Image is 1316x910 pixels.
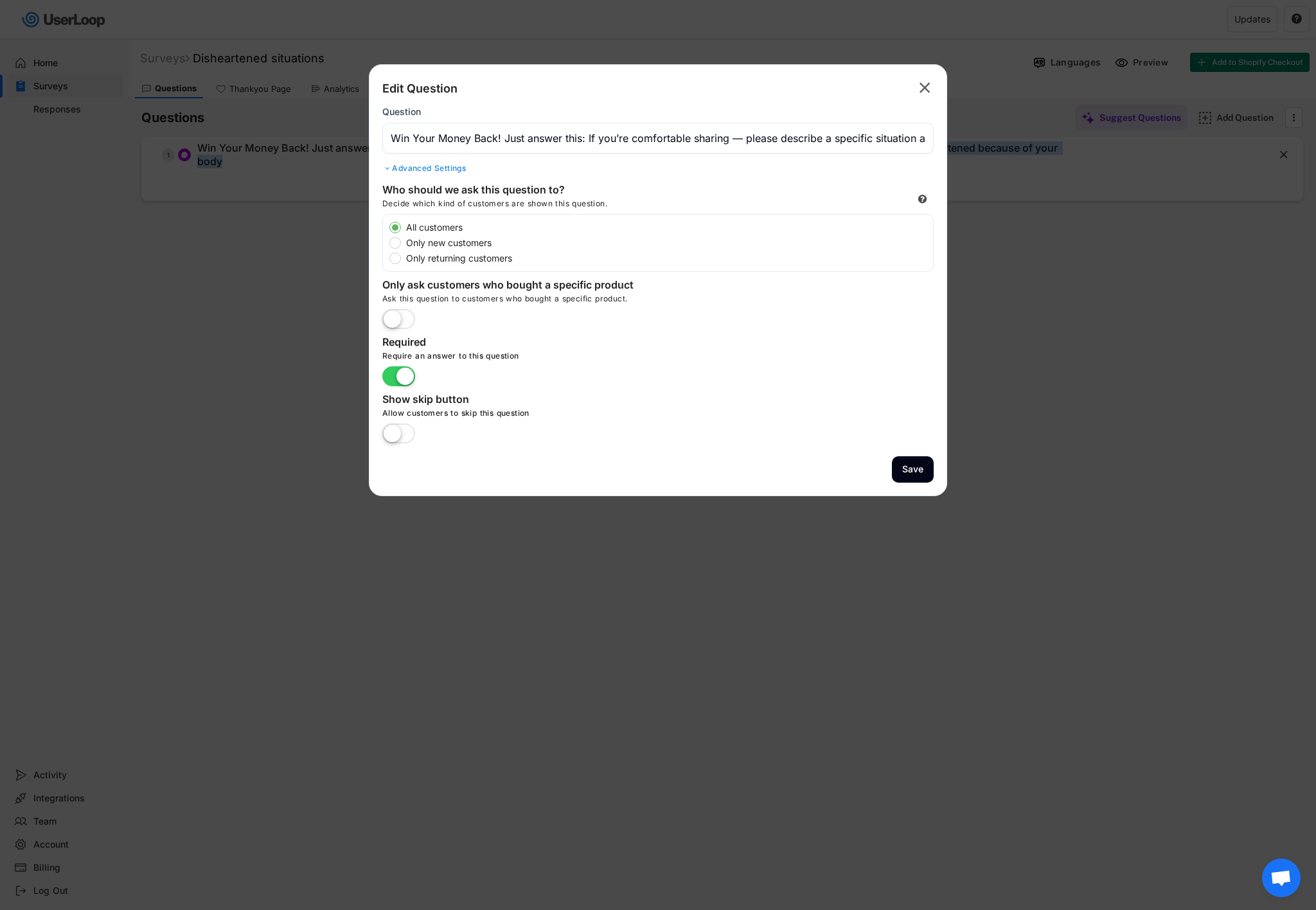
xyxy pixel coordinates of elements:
[382,351,768,366] div: Require an answer to this question
[382,199,704,214] div: Decide which kind of customers are shown this question.
[402,254,933,263] label: Only returning customers
[382,294,934,309] div: Ask this question to customers who bought a specific product.
[892,456,934,483] button: Save
[382,278,639,294] div: Only ask customers who bought a specific product
[382,81,458,96] div: Edit Question
[402,238,933,247] label: Only new customers
[382,393,639,408] div: Show skip button
[382,183,639,199] div: Who should we ask this question to?
[382,106,421,118] div: Question
[382,123,934,154] input: Type your question here...
[382,335,639,351] div: Required
[382,408,768,424] div: Allow customers to skip this question
[920,78,930,97] text: 
[382,163,934,174] div: Advanced Settings
[402,223,933,232] label: All customers
[916,78,934,98] button: 
[1262,859,1301,897] a: Open chat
